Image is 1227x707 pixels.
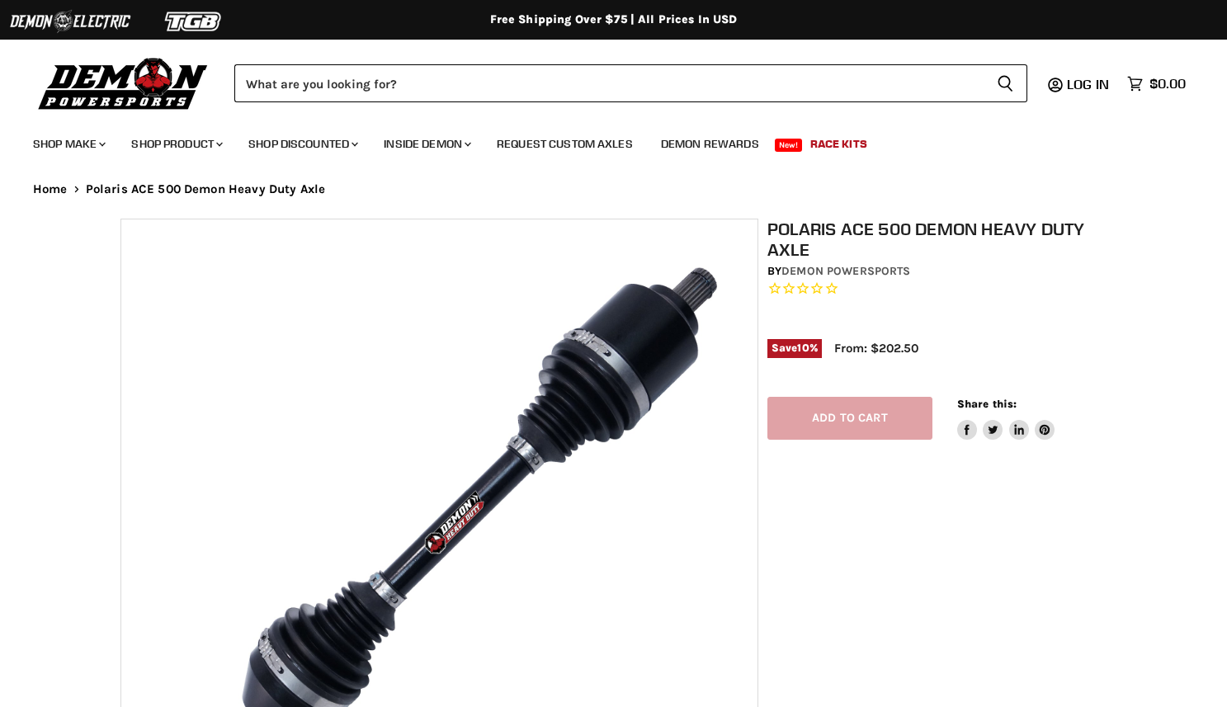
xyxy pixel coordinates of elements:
a: Inside Demon [371,127,481,161]
span: Log in [1067,76,1109,92]
span: New! [775,139,803,152]
a: $0.00 [1119,72,1194,96]
aside: Share this: [957,397,1055,441]
span: Share this: [957,398,1017,410]
span: $0.00 [1149,76,1186,92]
input: Search [234,64,984,102]
a: Home [33,182,68,196]
div: by [767,262,1116,280]
a: Shop Product [119,127,233,161]
ul: Main menu [21,120,1182,161]
img: TGB Logo 2 [132,6,256,37]
span: 10 [797,342,809,354]
a: Demon Rewards [649,127,772,161]
a: Log in [1059,77,1119,92]
form: Product [234,64,1027,102]
span: Save % [767,339,822,357]
span: Polaris ACE 500 Demon Heavy Duty Axle [86,182,326,196]
span: From: $202.50 [834,341,918,356]
img: Demon Powersports [33,54,214,112]
img: Demon Electric Logo 2 [8,6,132,37]
a: Shop Discounted [236,127,368,161]
a: Request Custom Axles [484,127,645,161]
span: Rated 0.0 out of 5 stars 0 reviews [767,280,1116,298]
a: Shop Make [21,127,116,161]
a: Demon Powersports [781,264,910,278]
a: Race Kits [798,127,880,161]
h1: Polaris ACE 500 Demon Heavy Duty Axle [767,219,1116,260]
button: Search [984,64,1027,102]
